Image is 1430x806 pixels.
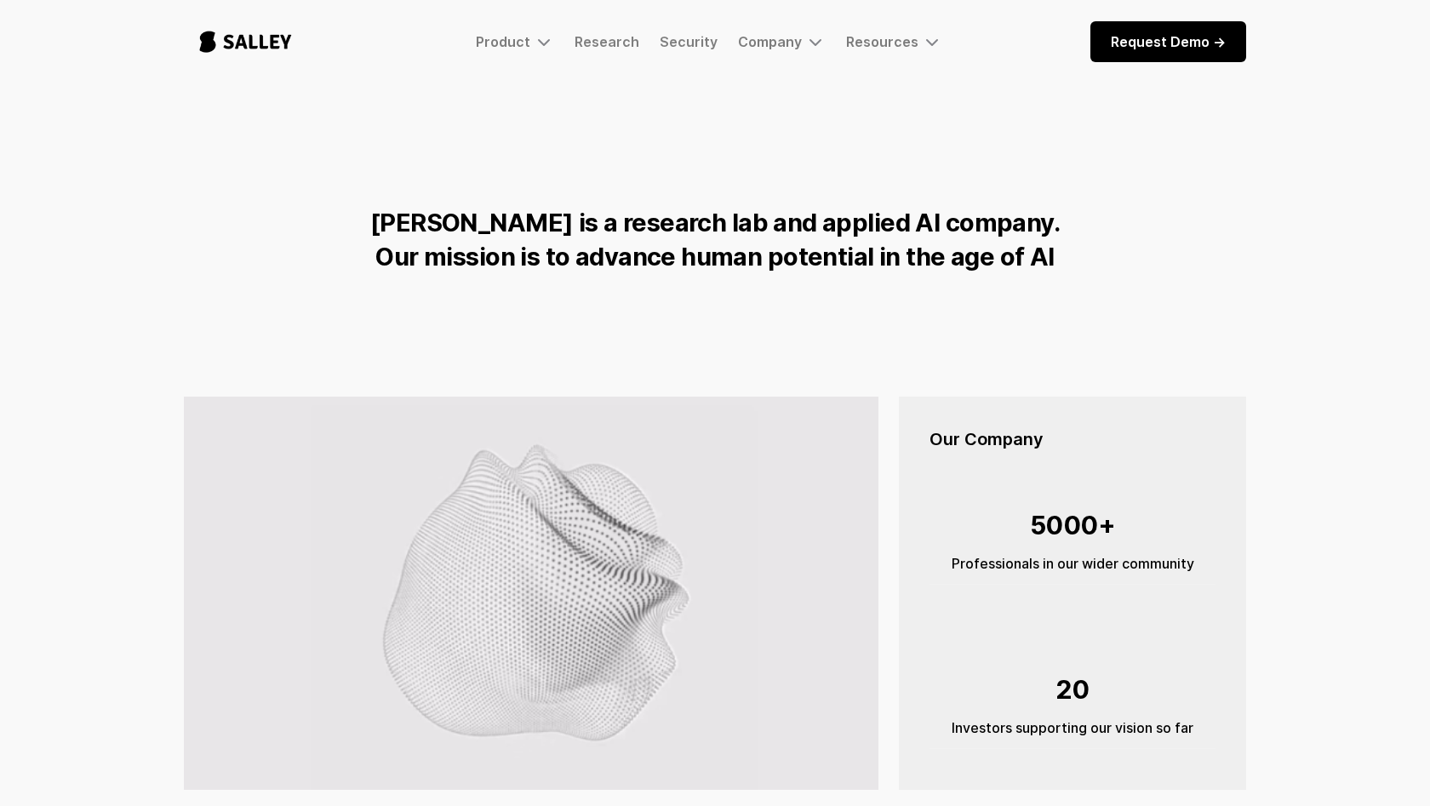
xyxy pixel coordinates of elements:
h5: Our Company [929,427,1215,451]
div: 5000+ [929,502,1215,548]
div: 20 [929,666,1215,712]
a: Research [575,33,639,50]
div: Product [476,33,530,50]
div: Company [738,33,802,50]
strong: [PERSON_NAME] is a research lab and applied AI company. Our mission is to advance human potential... [370,208,1060,272]
div: Investors supporting our vision so far [929,717,1215,738]
div: Resources [846,31,942,52]
a: home [184,14,307,70]
div: Professionals in our wider community [929,553,1215,574]
div: Product [476,31,554,52]
a: Request Demo -> [1090,21,1246,62]
a: Security [660,33,718,50]
div: Company [738,31,826,52]
div: Resources [846,33,918,50]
